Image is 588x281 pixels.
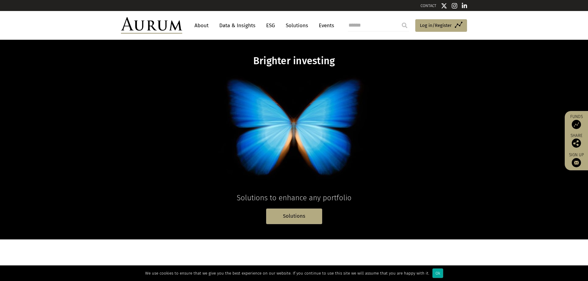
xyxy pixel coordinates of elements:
[572,139,581,148] img: Share this post
[176,55,412,67] h1: Brighter investing
[568,134,585,148] div: Share
[237,194,352,202] span: Solutions to enhance any portfolio
[283,20,311,31] a: Solutions
[462,3,467,9] img: Linkedin icon
[568,114,585,129] a: Funds
[216,20,258,31] a: Data & Insights
[452,3,457,9] img: Instagram icon
[441,3,447,9] img: Twitter icon
[266,209,322,224] a: Solutions
[121,17,182,34] img: Aurum
[420,22,452,29] span: Log in/Register
[432,268,443,278] div: Ok
[191,20,212,31] a: About
[316,20,334,31] a: Events
[415,19,467,32] a: Log in/Register
[568,152,585,167] a: Sign up
[263,20,278,31] a: ESG
[398,19,411,31] input: Submit
[572,158,581,167] img: Sign up to our newsletter
[572,120,581,129] img: Access Funds
[420,3,436,8] a: CONTACT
